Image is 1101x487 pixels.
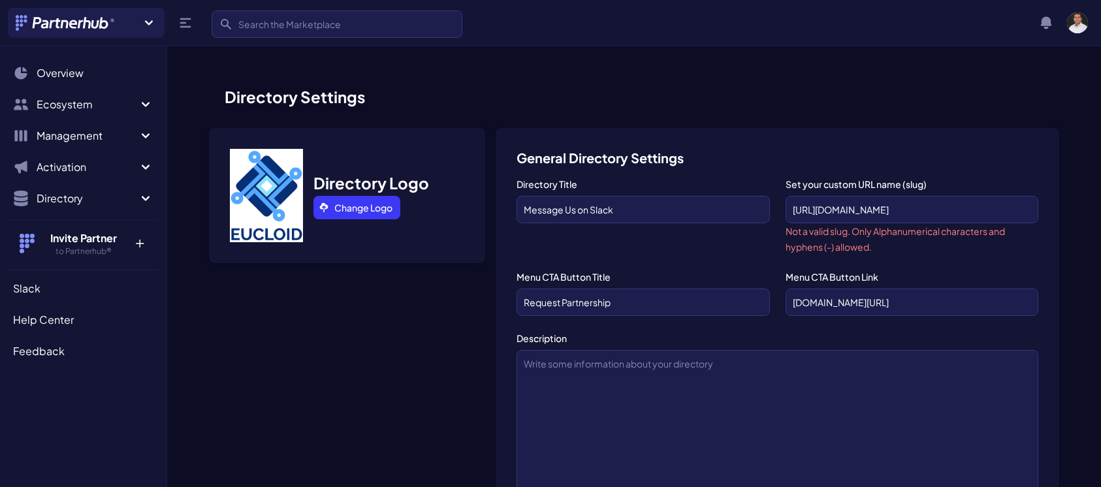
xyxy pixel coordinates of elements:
[8,60,159,86] a: Overview
[8,275,159,302] a: Slack
[37,191,138,206] span: Directory
[786,196,1038,223] input: partnerhub-partners
[8,185,159,212] button: Directory
[517,270,769,283] label: Menu CTA Button Title
[13,343,65,359] span: Feedback
[8,91,159,118] button: Ecosystem
[8,154,159,180] button: Activation
[209,86,1059,107] h1: Directory Settings
[517,332,1038,345] label: Description
[786,178,1038,191] label: Set your custom URL name (slug)
[37,128,138,144] span: Management
[41,246,125,257] h5: to Partnerhub®
[230,149,303,242] img: Jese picture
[517,149,1038,167] h3: General Directory Settings
[8,123,159,149] button: Management
[8,219,159,267] button: Invite Partner to Partnerhub® +
[16,15,116,31] img: Partnerhub® Logo
[212,10,462,38] input: Search the Marketplace
[786,225,1005,253] small: Not a valid slug. Only Alphanumerical characters and hyphens (-) allowed.
[313,172,429,193] h3: Directory Logo
[8,338,159,364] a: Feedback
[517,289,769,316] input: Join Us
[786,270,1038,283] label: Menu CTA Button Link
[313,196,400,219] a: Change Logo
[517,196,769,223] input: Partnerhub® Directory
[517,178,769,191] label: Directory Title
[13,312,74,328] span: Help Center
[37,97,138,112] span: Ecosystem
[37,65,84,81] span: Overview
[37,159,138,175] span: Activation
[125,230,153,251] p: +
[13,281,40,296] span: Slack
[1067,12,1088,33] img: user photo
[8,307,159,333] a: Help Center
[41,230,125,246] h4: Invite Partner
[786,289,1038,316] input: partnerhub.app/register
